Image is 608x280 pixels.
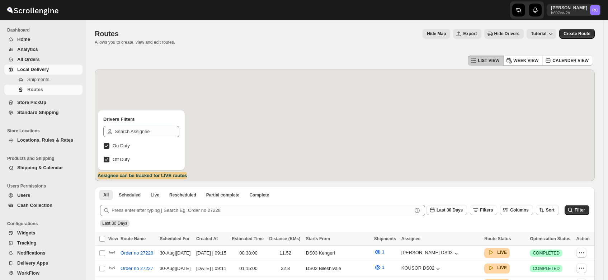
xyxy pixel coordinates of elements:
[17,110,59,115] span: Standard Shipping
[527,29,556,39] button: Tutorial
[115,126,179,137] input: Search Assignee
[17,260,48,266] span: Delivery Apps
[401,265,442,272] div: KOUSOR DS02
[113,143,130,148] span: On Duty
[17,193,30,198] span: Users
[382,265,385,270] span: 1
[196,250,228,257] div: [DATE] | 09:15
[4,200,83,210] button: Cash Collection
[232,250,265,257] div: 00:38:00
[7,156,83,161] span: Products and Shipping
[7,221,83,227] span: Configurations
[542,56,593,66] button: CALENDER VIEW
[160,266,190,271] span: 30-Aug | [DATE]
[4,258,83,268] button: Delivery Apps
[503,56,543,66] button: WEEK VIEW
[7,183,83,189] span: Users Permissions
[497,250,507,255] b: LIVE
[551,5,587,11] p: [PERSON_NAME]
[510,208,528,213] span: Columns
[27,87,43,92] span: Routes
[160,250,190,256] span: 30-Aug | [DATE]
[401,250,460,257] div: [PERSON_NAME] DS03
[17,67,49,72] span: Local Delivery
[4,75,83,85] button: Shipments
[4,248,83,258] button: Notifications
[119,192,141,198] span: Scheduled
[480,208,493,213] span: Filters
[98,172,187,179] label: Assignee can be tracked for LIVE routes
[4,228,83,238] button: Widgets
[547,4,601,16] button: User menu
[121,265,153,272] span: Order no 27227
[269,250,302,257] div: 11.52
[497,265,507,270] b: LIVE
[196,265,228,272] div: [DATE] | 09:11
[592,8,598,12] text: RC
[513,58,538,63] span: WEEK VIEW
[4,268,83,278] button: WorkFlow
[232,265,265,272] div: 01:15:00
[484,236,511,241] span: Route Status
[196,236,218,241] span: Created At
[7,27,83,33] span: Dashboard
[484,29,524,39] button: Hide Drivers
[108,236,118,241] span: View
[370,262,389,273] button: 1
[500,205,533,215] button: Columns
[99,190,113,200] button: All routes
[249,192,269,198] span: Complete
[533,250,560,256] span: COMPLETED
[559,29,595,39] button: Create Route
[17,203,52,208] span: Cash Collection
[453,29,481,39] button: Export
[494,31,520,37] span: Hide Drivers
[374,236,396,241] span: Shipments
[437,208,463,213] span: Last 30 Days
[116,247,157,259] button: Order no 27228
[17,165,63,170] span: Shipping & Calendar
[4,34,83,44] button: Home
[4,190,83,200] button: Users
[17,270,39,276] span: WorkFlow
[103,192,109,198] span: All
[306,236,330,241] span: Starts From
[423,29,450,39] button: Map action label
[95,39,175,45] p: Allows you to create, view and edit routes.
[552,58,589,63] span: CALENDER VIEW
[17,230,35,236] span: Widgets
[116,263,157,274] button: Order no 27227
[401,236,420,241] span: Assignee
[426,205,467,215] button: Last 30 Days
[576,236,590,241] span: Action
[468,56,504,66] button: LIST VIEW
[531,31,546,36] span: Tutorial
[564,31,590,37] span: Create Route
[4,238,83,248] button: Tracking
[306,250,370,257] div: DS03 Kengeri
[4,163,83,173] button: Shipping & Calendar
[575,208,585,213] span: Filter
[112,205,412,216] input: Press enter after typing | Search Eg. Order no 27228
[121,250,153,257] span: Order no 27228
[17,250,46,256] span: Notifications
[17,240,36,246] span: Tracking
[487,264,507,271] button: LIVE
[6,1,60,19] img: ScrollEngine
[546,208,555,213] span: Sort
[4,135,83,145] button: Locations, Rules & Rates
[551,11,587,15] p: b607ea-2b
[17,47,38,52] span: Analytics
[590,5,600,15] span: Rahul Chopra
[102,221,127,226] span: Last 30 Days
[427,31,446,37] span: Hide Map
[306,265,370,272] div: DS02 Bileshivale
[17,137,73,143] span: Locations, Rules & Rates
[4,44,83,54] button: Analytics
[565,205,589,215] button: Filter
[530,236,570,241] span: Optimization Status
[536,205,559,215] button: Sort
[533,266,560,271] span: COMPLETED
[4,54,83,65] button: All Orders
[17,100,46,105] span: Store PickUp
